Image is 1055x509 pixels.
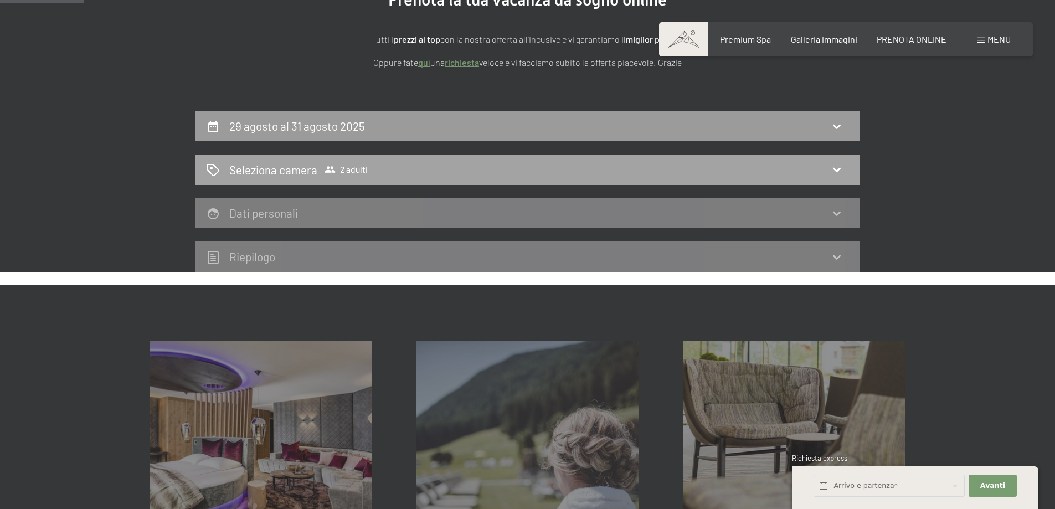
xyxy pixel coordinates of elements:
[792,454,847,462] span: Richiesta express
[325,164,368,175] span: 2 adulti
[720,34,771,44] a: Premium Spa
[445,57,479,68] a: richiesta
[791,34,857,44] a: Galleria immagini
[229,206,298,220] h2: Dati personali
[987,34,1011,44] span: Menu
[251,32,805,47] p: Tutti i con la nostra offerta all'incusive e vi garantiamo il !
[229,162,317,178] h2: Seleziona camera
[394,34,440,44] strong: prezzi al top
[251,55,805,70] p: Oppure fate una veloce e vi facciamo subito la offerta piacevole. Grazie
[877,34,946,44] a: PRENOTA ONLINE
[626,34,681,44] strong: miglior prezzo
[969,475,1016,497] button: Avanti
[980,481,1005,491] span: Avanti
[418,57,430,68] a: quì
[229,119,365,133] h2: 29 agosto al 31 agosto 2025
[229,250,275,264] h2: Riepilogo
